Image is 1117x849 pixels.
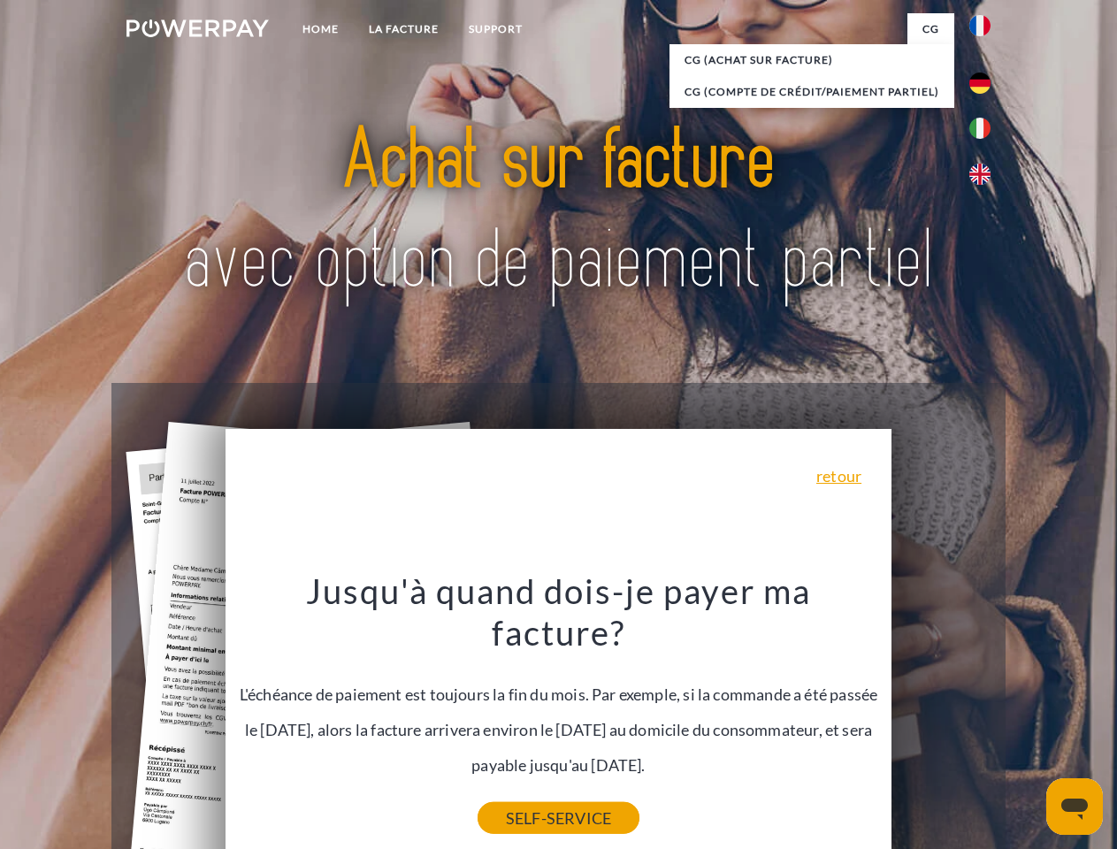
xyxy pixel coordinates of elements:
[236,570,882,654] h3: Jusqu'à quand dois-je payer ma facture?
[454,13,538,45] a: Support
[969,15,991,36] img: fr
[669,76,954,108] a: CG (Compte de crédit/paiement partiel)
[169,85,948,339] img: title-powerpay_fr.svg
[478,802,639,834] a: SELF-SERVICE
[1046,778,1103,835] iframe: Bouton de lancement de la fenêtre de messagerie
[354,13,454,45] a: LA FACTURE
[126,19,269,37] img: logo-powerpay-white.svg
[969,73,991,94] img: de
[969,164,991,185] img: en
[816,468,861,484] a: retour
[969,118,991,139] img: it
[669,44,954,76] a: CG (achat sur facture)
[907,13,954,45] a: CG
[287,13,354,45] a: Home
[236,570,882,818] div: L'échéance de paiement est toujours la fin du mois. Par exemple, si la commande a été passée le [...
